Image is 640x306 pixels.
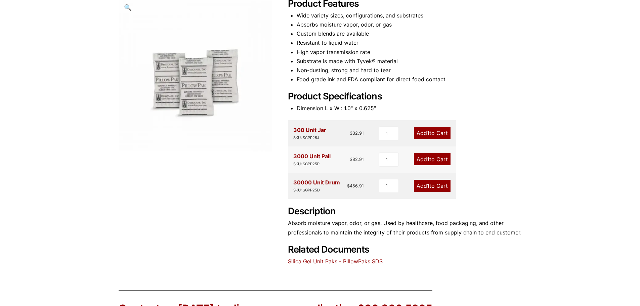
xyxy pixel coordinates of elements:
div: 30000 Unit Drum [293,178,340,193]
bdi: 82.91 [350,157,364,162]
bdi: 456.91 [347,183,364,188]
span: $ [350,130,352,136]
p: Absorb moisture vapor, odor, or gas. Used by healthcare, food packaging, and other professionals ... [288,219,522,237]
span: $ [350,157,352,162]
li: Wide variety sizes, configurations, and substrates [297,11,522,20]
a: Add1to Cart [414,153,451,165]
li: Substrate is made with Tyvek® material [297,57,522,66]
h2: Description [288,206,522,217]
li: Non-dusting, strong and hard to tear [297,66,522,75]
li: High vapor transmission rate [297,48,522,57]
span: $ [347,183,350,188]
div: SKU: SGPP25P [293,161,331,167]
span: 1 [427,182,429,189]
bdi: 32.91 [350,130,364,136]
li: Food grade ink and FDA compliant for direct food contact [297,75,522,84]
div: SKU: SGPP25J [293,135,326,141]
li: Absorbs moisture vapor, odor, or gas [297,20,522,29]
li: Custom blends are available [297,29,522,38]
a: Silica Gel Unit Paks - PillowPaks SDS [288,258,383,265]
a: Add1to Cart [414,127,451,139]
div: SKU: SGPP25D [293,187,340,193]
div: 3000 Unit Pail [293,152,331,167]
span: 1 [427,130,429,136]
li: Resistant to liquid water [297,38,522,47]
div: 300 Unit Jar [293,126,326,141]
a: Add1to Cart [414,180,451,192]
span: 🔍 [124,4,132,11]
span: 1 [427,156,429,163]
h2: Product Specifications [288,91,522,102]
li: Dimension L x W : 1.0" x 0.625" [297,104,522,113]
